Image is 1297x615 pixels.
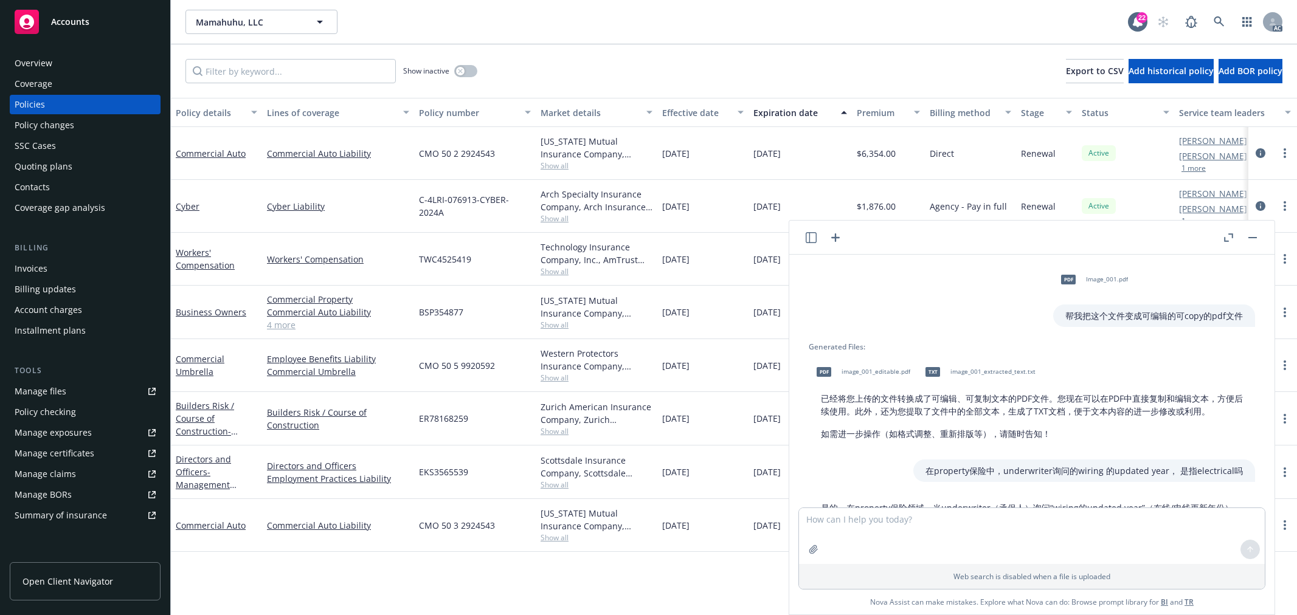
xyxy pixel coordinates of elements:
a: BI [1161,597,1168,607]
div: Account charges [15,300,82,320]
div: Effective date [662,106,730,119]
div: Service team leaders [1179,106,1278,119]
p: 已经将您上传的文件转换成了可编辑、可复制文本的PDF文件。您现在可以在PDF中直接复制和编辑文本，方便后续使用。此外，还为您提取了文件中的全部文本，生成了TXT文档，便于文本内容的进一步修改或利用。 [821,392,1243,417]
div: Quoting plans [15,157,72,176]
a: [PERSON_NAME] [1179,134,1247,147]
div: Manage exposures [15,423,92,442]
div: Market details [541,106,639,119]
span: Active [1087,148,1111,159]
span: Accounts [51,17,89,27]
div: [US_STATE] Mutual Insurance Company, [US_STATE] Mutual Insurance [541,294,652,320]
div: Policy checking [15,402,76,422]
a: Installment plans [10,321,161,340]
a: Manage claims [10,464,161,484]
a: more [1278,518,1292,532]
a: Search [1207,10,1231,34]
button: Status [1077,98,1174,127]
a: Employment Practices Liability [267,472,409,485]
div: Technology Insurance Company, Inc., AmTrust Financial Services [541,241,652,266]
a: circleInformation [1253,199,1268,213]
span: EKS3565539 [419,466,468,478]
span: [DATE] [662,359,690,372]
span: Renewal [1021,200,1056,213]
a: more [1278,411,1292,426]
button: Premium [852,98,925,127]
a: Accounts [10,5,161,39]
span: [DATE] [753,412,781,425]
a: TR [1185,597,1194,607]
span: [DATE] [753,359,781,372]
div: Billing [10,242,161,254]
p: Web search is disabled when a file is uploaded [806,571,1257,582]
span: Add BOR policy [1219,65,1282,77]
a: Coverage [10,74,161,94]
span: [DATE] [662,147,690,160]
span: [DATE] [753,253,781,266]
input: Filter by keyword... [185,59,396,83]
span: Agency - Pay in full [930,200,1007,213]
span: Show all [541,266,652,277]
span: Nova Assist can make mistakes. Explore what Nova can do: Browse prompt library for and [794,589,1270,614]
button: Effective date [657,98,749,127]
a: Commercial Umbrella [267,365,409,378]
a: Manage BORs [10,485,161,504]
a: Coverage gap analysis [10,198,161,218]
div: [US_STATE] Mutual Insurance Company, [US_STATE] Mutual Insurance [541,135,652,160]
button: Export to CSV [1066,59,1124,83]
div: Coverage [15,74,52,94]
div: pdfimage_001_editable.pdf [809,357,913,387]
span: Export to CSV [1066,65,1124,77]
span: pdf [817,367,831,376]
a: Quoting plans [10,157,161,176]
div: Expiration date [753,106,834,119]
span: Direct [930,147,954,160]
button: 1 more [1181,218,1206,225]
button: Policy details [171,98,262,127]
span: ER78168259 [419,412,468,425]
a: Commercial Property [267,293,409,306]
span: [DATE] [753,466,781,478]
a: Cyber [176,201,199,212]
a: 4 more [267,318,409,331]
span: CMO 50 5 9920592 [419,359,495,372]
button: Policy number [414,98,536,127]
span: BSP354877 [419,306,463,318]
span: image_001_extracted_text.txt [950,368,1036,376]
span: [DATE] [753,147,781,160]
a: Commercial Auto Liability [267,519,409,532]
a: Switch app [1235,10,1259,34]
span: $1,876.00 [857,200,896,213]
a: SSC Cases [10,136,161,156]
button: 1 more [1181,165,1206,172]
span: - Management Liability [176,466,237,503]
a: Report a Bug [1179,10,1203,34]
div: [US_STATE] Mutual Insurance Company, [US_STATE] Mutual Insurance [541,507,652,532]
a: Manage files [10,382,161,401]
button: Mamahuhu, LLC [185,10,337,34]
a: Summary of insurance [10,506,161,525]
span: Show all [541,479,652,490]
button: Expiration date [749,98,852,127]
span: [DATE] [662,200,690,213]
a: Policy changes [10,115,161,135]
div: Zurich American Insurance Company, Zurich Insurance Group, [GEOGRAPHIC_DATA] Assure/[GEOGRAPHIC_D... [541,400,652,426]
div: Policy number [419,106,517,119]
span: [DATE] [753,519,781,532]
span: Renewal [1021,147,1056,160]
span: Active [1087,201,1111,211]
div: Scottsdale Insurance Company, Scottsdale Insurance Company (Nationwide), Amwins [541,454,652,479]
span: [DATE] [753,306,781,318]
span: Show all [541,373,652,383]
span: [DATE] [662,519,690,532]
a: Builders Risk / Course of Construction [176,400,252,475]
a: Policy checking [10,402,161,422]
a: Contacts [10,177,161,197]
a: circleInformation [1253,146,1268,160]
div: txtimage_001_extracted_text.txt [918,357,1038,387]
a: Workers' Compensation [176,247,235,271]
a: Commercial Auto [176,520,246,531]
span: [DATE] [753,200,781,213]
span: Open Client Navigator [22,575,113,588]
div: Manage files [15,382,66,401]
button: Lines of coverage [262,98,414,127]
